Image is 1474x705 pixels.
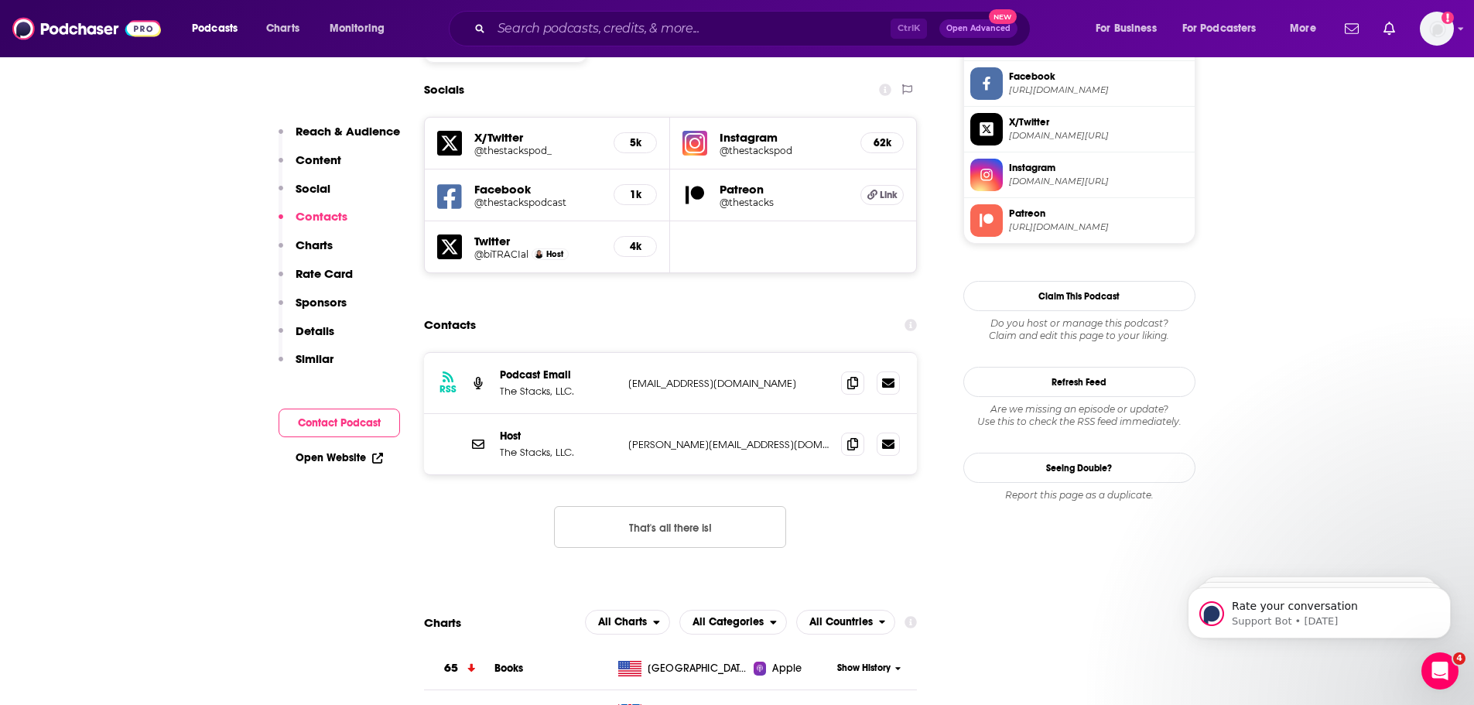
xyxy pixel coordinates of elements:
a: @thestackspod [720,145,848,156]
img: iconImage [682,131,707,156]
h5: 1k [627,188,644,201]
a: Seeing Double? [963,453,1195,483]
span: Open Advanced [946,25,1011,33]
span: Instagram [1009,161,1188,175]
div: Search podcasts, credits, & more... [463,11,1045,46]
iframe: Intercom notifications message [1164,555,1474,663]
a: @thestacks [720,197,848,208]
a: 65 [424,647,494,690]
button: Contact Podcast [279,409,400,437]
iframe: Intercom live chat [1421,652,1459,690]
span: Show History [837,662,891,675]
button: open menu [1279,16,1335,41]
span: New [989,9,1017,24]
a: Apple [754,661,832,676]
h5: Instagram [720,130,848,145]
div: Claim and edit this page to your liking. [963,317,1195,342]
span: Link [880,189,898,201]
a: Facebook[URL][DOMAIN_NAME] [970,67,1188,100]
h2: Contacts [424,310,476,340]
p: Similar [296,351,333,366]
a: @thestackspodcast [474,197,602,208]
p: Host [500,430,616,443]
span: Podcasts [192,18,238,39]
span: United States [648,661,748,676]
p: [EMAIL_ADDRESS][DOMAIN_NAME] [628,377,829,390]
button: open menu [585,610,670,635]
p: Reach & Audience [296,124,400,139]
a: Charts [256,16,309,41]
span: Facebook [1009,70,1188,84]
span: Logged in as dbartlett [1420,12,1454,46]
a: Show notifications dropdown [1377,15,1401,42]
span: All Countries [809,617,873,628]
span: X/Twitter [1009,115,1188,129]
a: X/Twitter[DOMAIN_NAME][URL] [970,113,1188,145]
button: Social [279,181,330,210]
a: Patreon[URL][DOMAIN_NAME] [970,204,1188,237]
h2: Charts [424,615,461,630]
button: Details [279,323,334,352]
h2: Categories [679,610,787,635]
p: The Stacks, LLC. [500,385,616,398]
div: Are we missing an episode or update? Use this to check the RSS feed immediately. [963,403,1195,428]
h5: X/Twitter [474,130,602,145]
img: User Profile [1420,12,1454,46]
span: All Categories [693,617,764,628]
span: Charts [266,18,299,39]
button: Charts [279,238,333,266]
p: Social [296,181,330,196]
h5: Patreon [720,182,848,197]
h5: 62k [874,136,891,149]
button: open menu [181,16,258,41]
span: twitter.com/thestackspod_ [1009,130,1188,142]
button: open menu [796,610,896,635]
h2: Socials [424,75,464,104]
span: More [1290,18,1316,39]
p: Content [296,152,341,167]
span: Host [546,249,563,259]
p: Details [296,323,334,338]
button: Contacts [279,209,347,238]
button: Content [279,152,341,181]
h3: 65 [444,659,458,677]
button: Similar [279,351,333,380]
a: [GEOGRAPHIC_DATA] [612,661,754,676]
a: Books [494,662,524,675]
button: Claim This Podcast [963,281,1195,311]
button: Sponsors [279,295,347,323]
span: All Charts [598,617,647,628]
p: Rate Card [296,266,353,281]
button: Open AdvancedNew [939,19,1017,38]
h5: 4k [627,240,644,253]
p: Contacts [296,209,347,224]
a: Show notifications dropdown [1339,15,1365,42]
button: Show profile menu [1420,12,1454,46]
img: Podchaser - Follow, Share and Rate Podcasts [12,14,161,43]
span: https://www.facebook.com/thestackspodcast [1009,84,1188,96]
span: Do you host or manage this podcast? [963,317,1195,330]
h5: 5k [627,136,644,149]
a: Link [860,185,904,205]
button: Nothing here. [554,506,786,548]
img: Traci Thomas [535,250,543,258]
p: The Stacks, LLC. [500,446,616,459]
p: [PERSON_NAME][EMAIL_ADDRESS][DOMAIN_NAME] [628,438,829,451]
button: Refresh Feed [963,367,1195,397]
button: Show History [832,662,906,675]
svg: Add a profile image [1442,12,1454,24]
p: Charts [296,238,333,252]
a: @biTRACIal [474,248,528,260]
a: @thestackspod_ [474,145,602,156]
button: open menu [319,16,405,41]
